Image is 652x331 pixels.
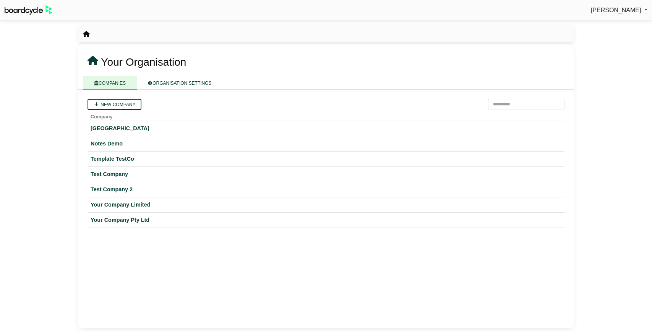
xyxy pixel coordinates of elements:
[91,155,561,163] a: Template TestCo
[88,99,141,110] a: New company
[137,76,222,90] a: ORGANISATION SETTINGS
[91,216,561,224] a: Your Company Pty Ltd
[88,110,564,121] th: Company
[5,5,52,15] img: BoardcycleBlackGreen-aaafeed430059cb809a45853b8cf6d952af9d84e6e89e1f1685b34bfd5cb7d64.svg
[91,185,561,194] a: Test Company 2
[591,5,647,15] a: [PERSON_NAME]
[591,7,641,13] span: [PERSON_NAME]
[91,139,561,148] a: Notes Demo
[101,56,186,68] span: Your Organisation
[91,200,561,209] a: Your Company Limited
[91,124,561,133] a: [GEOGRAPHIC_DATA]
[83,76,137,90] a: COMPANIES
[83,29,90,39] nav: breadcrumb
[91,170,561,179] a: Test Company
